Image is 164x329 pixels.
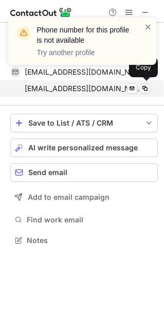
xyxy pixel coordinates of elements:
span: Add to email campaign [28,193,110,201]
span: Notes [27,236,154,245]
button: save-profile-one-click [10,114,158,132]
button: AI write personalized message [10,138,158,157]
span: Find work email [27,215,154,224]
button: Add to email campaign [10,188,158,206]
img: ContactOut v5.3.10 [10,6,72,19]
span: Send email [28,168,67,177]
button: Notes [10,233,158,248]
span: AI write personalized message [28,144,138,152]
span: [EMAIL_ADDRESS][DOMAIN_NAME] [25,84,142,93]
header: Phone number for this profile is not available [37,25,132,45]
button: Send email [10,163,158,182]
div: Save to List / ATS / CRM [28,119,140,127]
img: warning [15,25,32,41]
p: Try another profile [37,47,132,58]
button: Find work email [10,213,158,227]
